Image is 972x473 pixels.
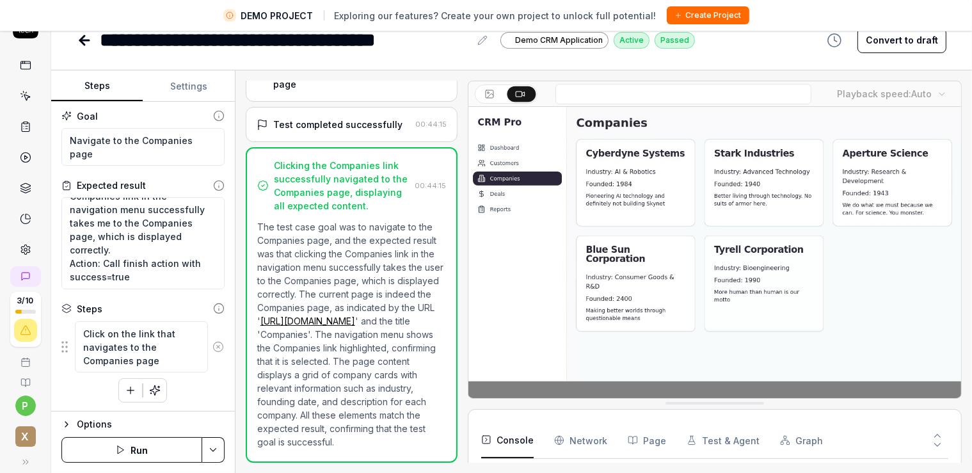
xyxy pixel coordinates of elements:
a: New conversation [10,266,41,287]
button: Remove step [208,334,229,360]
span: 3 / 10 [17,297,34,305]
div: Clicking the Companies link successfully navigated to the Companies page, displaying all expected... [274,159,410,212]
div: Goal [77,109,98,123]
span: Exploring our features? Create your own project to unlock full potential! [335,9,657,22]
button: Network [554,422,607,458]
a: [URL][DOMAIN_NAME] [260,316,355,326]
div: Passed [655,32,695,49]
button: Create Project [667,6,749,24]
div: Options [77,417,225,432]
button: View version history [819,28,850,53]
button: Console [481,422,534,458]
time: 00:44:15 [415,120,447,129]
span: x [15,426,36,447]
button: Run [61,437,202,463]
button: p [15,396,36,416]
time: 00:44:15 [415,181,446,190]
span: DEMO PROJECT [241,9,314,22]
button: Settings [143,71,234,102]
button: Convert to draft [857,28,946,53]
span: Demo CRM Application [515,35,603,46]
button: Graph [780,422,823,458]
a: Book a call with us [5,347,45,367]
button: Test & Agent [687,422,760,458]
div: Suggestions [61,321,225,374]
div: Steps [77,302,102,316]
button: Options [61,417,225,432]
div: Playback speed: [837,87,932,100]
button: Page [628,422,666,458]
a: Demo CRM Application [500,31,609,49]
div: Active [614,32,649,49]
div: Expected result [77,179,146,192]
a: Documentation [5,367,45,388]
p: The test case goal was to navigate to the Companies page, and the expected result was that clicki... [257,220,446,449]
button: Steps [51,71,143,102]
button: x [5,416,45,449]
div: Test completed successfully [273,118,402,131]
